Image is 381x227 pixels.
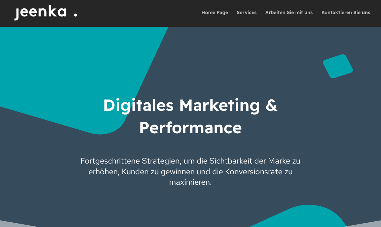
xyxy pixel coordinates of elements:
[201,10,228,25] a: Home Page
[72,94,309,155] h1: Digitales Marketing & Performance
[265,10,313,25] a: Arbeiten Sie mit uns
[321,10,370,25] a: Kontaktieren Sie uns
[237,10,257,25] a: Services
[72,155,309,187] span: Fortgeschrittene Strategien, um die Sichtbarkeit der Marke zu erhöhen, Kunden zu gewinnen und die...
